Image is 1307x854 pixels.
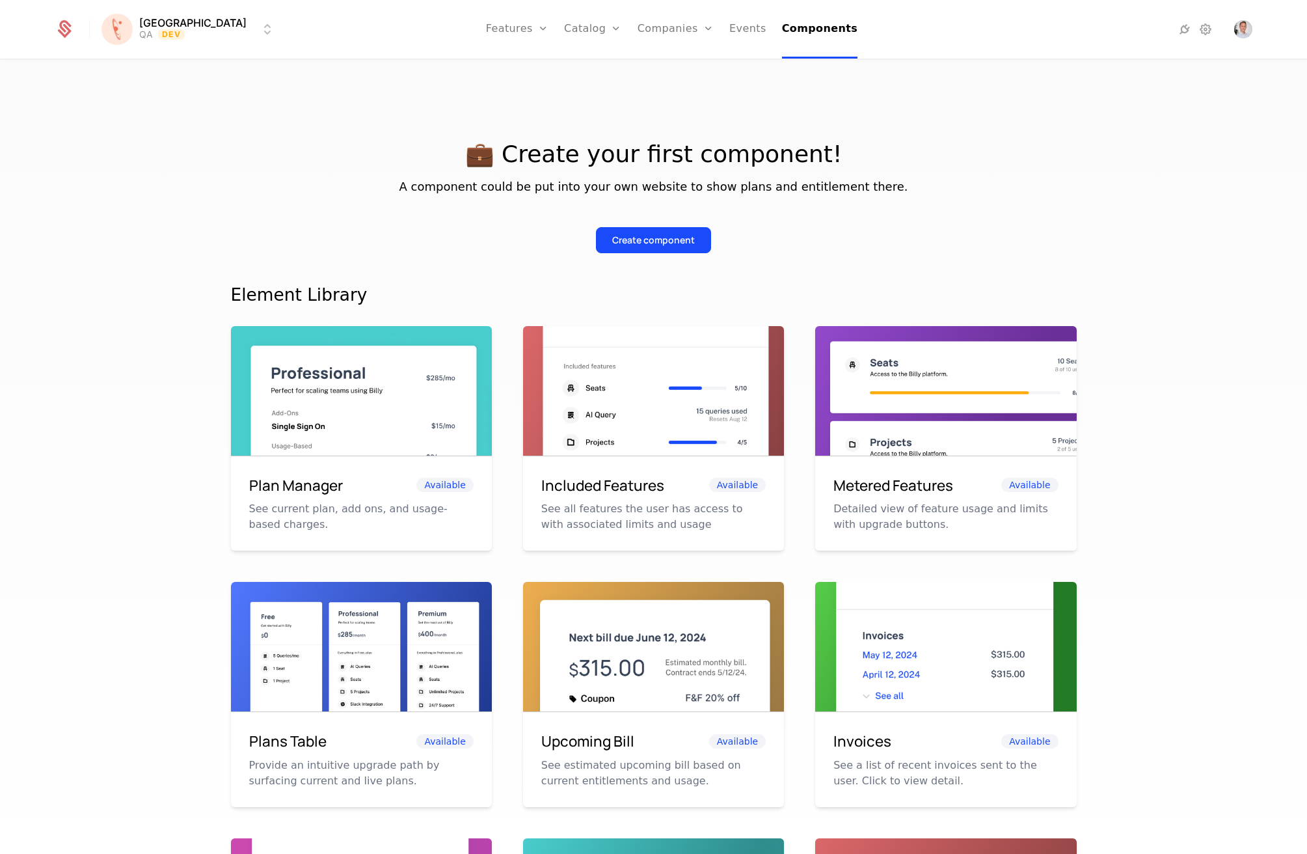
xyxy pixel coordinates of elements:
div: Create component [612,234,695,247]
span: [GEOGRAPHIC_DATA] [139,18,247,28]
span: Available [709,734,766,749]
a: Settings [1198,21,1213,37]
h6: Metered Features [833,475,953,497]
div: QA [139,28,153,41]
a: Integrations [1177,21,1192,37]
p: See all features the user has access to with associated limits and usage [541,501,766,532]
span: Available [416,734,473,749]
h6: Plans Table [249,730,327,752]
img: Sam Frey [1234,20,1252,38]
p: 💼 Create your first component! [231,141,1077,167]
span: Available [416,478,473,492]
p: See a list of recent invoices sent to the user. Click to view detail. [833,758,1058,789]
p: Provide an intuitive upgrade path by surfacing current and live plans. [249,758,474,789]
img: Florence [101,14,133,45]
h6: Plan Manager [249,475,343,497]
div: Element Library [231,284,1077,305]
span: Available [1001,478,1058,492]
p: See current plan, add ons, and usage-based charges. [249,501,474,532]
p: Detailed view of feature usage and limits with upgrade buttons. [833,501,1058,532]
span: Dev [158,29,185,40]
button: Create component [596,227,711,253]
button: Select environment [105,15,275,44]
button: Open user button [1234,20,1252,38]
span: Available [1001,734,1058,749]
h6: Included Features [541,475,664,497]
span: Available [709,478,766,492]
h6: Invoices [833,730,891,752]
p: A component could be put into your own website to show plans and entitlement there. [231,178,1077,196]
h6: Upcoming Bill [541,730,634,752]
p: See estimated upcoming bill based on current entitlements and usage. [541,758,766,789]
